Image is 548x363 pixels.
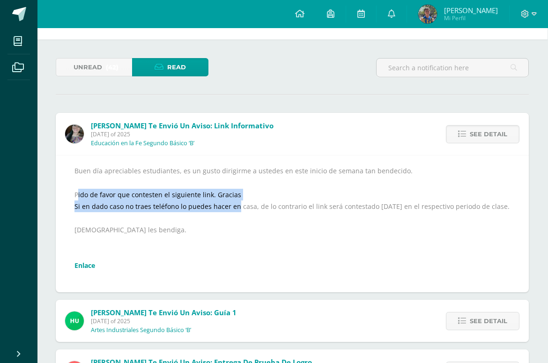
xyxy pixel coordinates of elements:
span: [DATE] of 2025 [91,130,274,138]
div: Buen día apreciables estudiantes, es un gusto dirigirme a ustedes en este inicio de semana tan be... [74,165,510,283]
span: [PERSON_NAME] te envió un aviso: Link Informativo [91,121,274,130]
img: fd23069c3bd5c8dde97a66a86ce78287.png [65,311,84,330]
span: See detail [470,312,507,330]
span: (42) [106,59,118,76]
input: Search a notification here [377,59,528,77]
a: Unread(42) [56,58,132,76]
span: See detail [470,126,507,143]
span: [PERSON_NAME] [444,6,498,15]
p: Educación en la Fe Segundo Básico ‘B’ [91,140,194,147]
a: Read [132,58,208,76]
p: Artes Industriales Segundo Básico ‘B’ [91,326,191,334]
span: Mi Perfil [444,14,498,22]
span: Unread [74,59,102,76]
img: 6d2d0528ced03bc779d3e70c0777327b.png [418,5,437,23]
span: [DATE] of 2025 [91,317,237,325]
img: 8322e32a4062cfa8b237c59eedf4f548.png [65,125,84,143]
span: [PERSON_NAME] te envió un aviso: Guía 1 [91,308,237,317]
span: Read [167,59,186,76]
a: Enlace [74,261,95,270]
